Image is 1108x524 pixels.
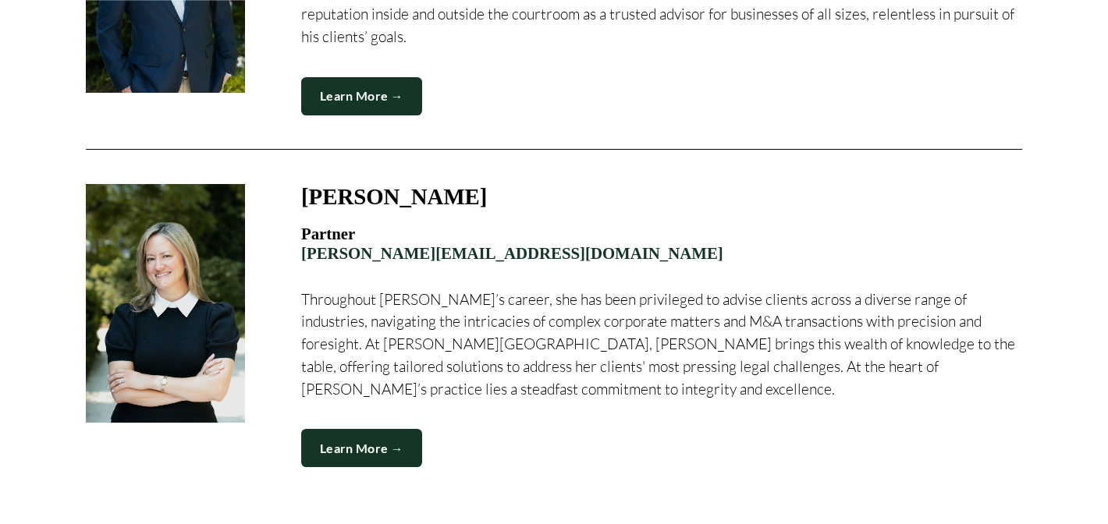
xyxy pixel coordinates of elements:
[301,77,422,115] a: Learn More →
[301,244,723,262] a: [PERSON_NAME][EMAIL_ADDRESS][DOMAIN_NAME]
[301,184,487,209] h3: [PERSON_NAME]
[301,289,1022,401] p: Throughout [PERSON_NAME]’s career, she has been privileged to advise clients across a diverse ran...
[301,225,1022,263] h4: Partner
[301,429,422,467] a: Learn More →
